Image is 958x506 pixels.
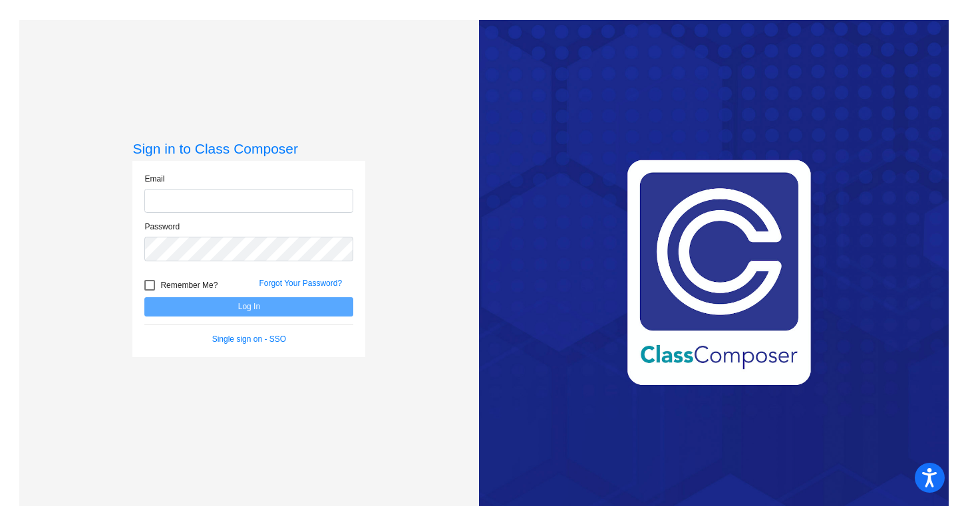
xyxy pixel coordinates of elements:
h3: Sign in to Class Composer [132,140,365,157]
button: Log In [144,297,353,316]
a: Forgot Your Password? [259,279,342,288]
span: Remember Me? [160,277,218,293]
label: Email [144,173,164,185]
a: Single sign on - SSO [212,334,286,344]
label: Password [144,221,180,233]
